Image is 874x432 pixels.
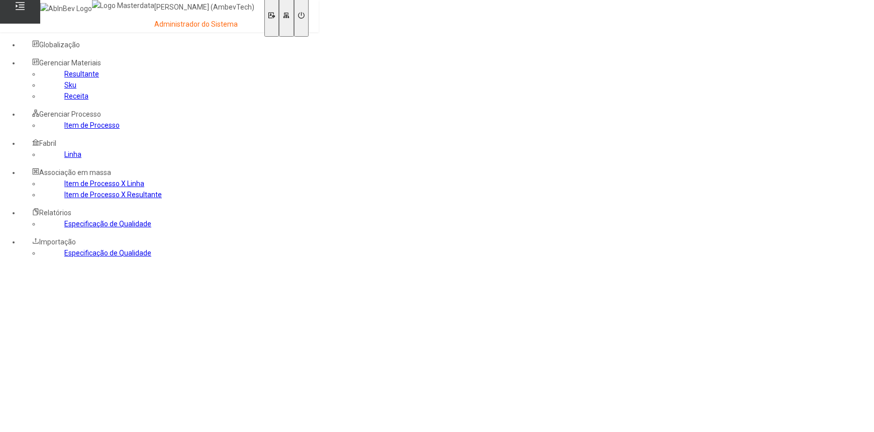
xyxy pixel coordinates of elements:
[39,110,101,118] span: Gerenciar Processo
[64,70,99,78] a: Resultante
[154,3,254,13] p: [PERSON_NAME] (AmbevTech)
[64,220,151,228] a: Especificação de Qualidade
[64,92,88,100] a: Receita
[39,41,80,49] span: Globalização
[64,121,120,129] a: Item de Processo
[39,59,101,67] span: Gerenciar Materiais
[64,180,144,188] a: Item de Processo X Linha
[64,150,81,158] a: Linha
[64,249,151,257] a: Especificação de Qualidade
[39,209,71,217] span: Relatórios
[40,3,92,14] img: AbInBev Logo
[64,81,76,89] a: Sku
[64,191,162,199] a: Item de Processo X Resultante
[39,238,76,246] span: Importação
[154,20,254,30] p: Administrador do Sistema
[39,139,56,147] span: Fabril
[39,168,111,177] span: Associação em massa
